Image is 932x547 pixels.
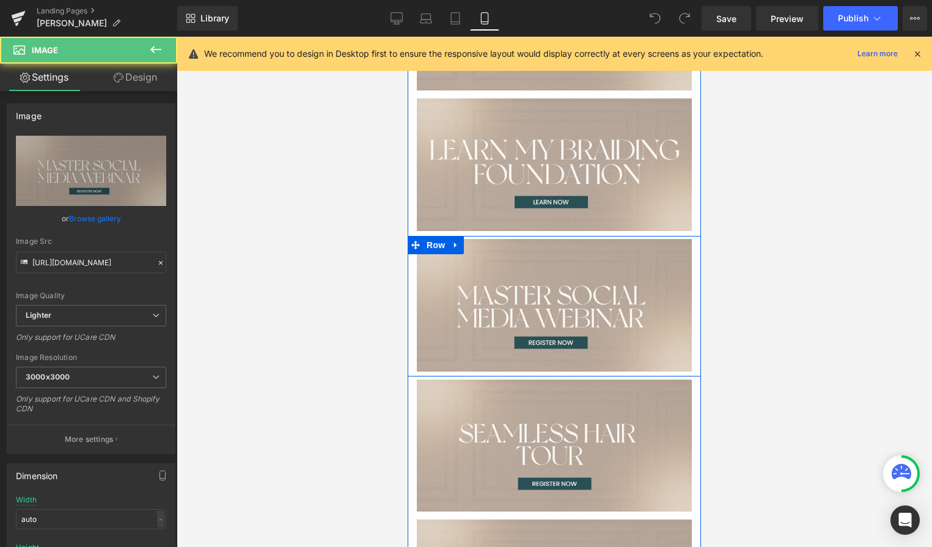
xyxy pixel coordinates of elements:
[40,199,56,218] a: Expand / Collapse
[37,18,107,28] span: [PERSON_NAME]
[903,6,927,31] button: More
[716,12,736,25] span: Save
[69,208,121,229] a: Browse gallery
[16,353,166,362] div: Image Resolution
[7,425,175,453] button: More settings
[16,212,166,225] div: or
[16,104,42,121] div: Image
[382,6,411,31] a: Desktop
[91,64,180,91] a: Design
[177,6,238,31] a: New Library
[200,13,229,24] span: Library
[411,6,441,31] a: Laptop
[26,372,70,381] b: 3000x3000
[853,46,903,61] a: Learn more
[756,6,818,31] a: Preview
[16,496,37,504] div: Width
[643,6,667,31] button: Undo
[771,12,804,25] span: Preview
[441,6,470,31] a: Tablet
[838,13,868,23] span: Publish
[26,310,51,320] b: Lighter
[65,434,114,445] p: More settings
[16,199,40,218] span: Row
[672,6,697,31] button: Redo
[470,6,499,31] a: Mobile
[37,6,177,16] a: Landing Pages
[204,47,763,61] p: We recommend you to design in Desktop first to ensure the responsive layout would display correct...
[16,292,166,300] div: Image Quality
[16,332,166,350] div: Only support for UCare CDN
[16,464,58,481] div: Dimension
[890,505,920,535] div: Open Intercom Messenger
[16,509,166,529] input: auto
[16,394,166,422] div: Only support for UCare CDN and Shopify CDN
[16,252,166,273] input: Link
[32,45,58,55] span: Image
[16,237,166,246] div: Image Src
[157,511,164,527] div: -
[823,6,898,31] button: Publish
